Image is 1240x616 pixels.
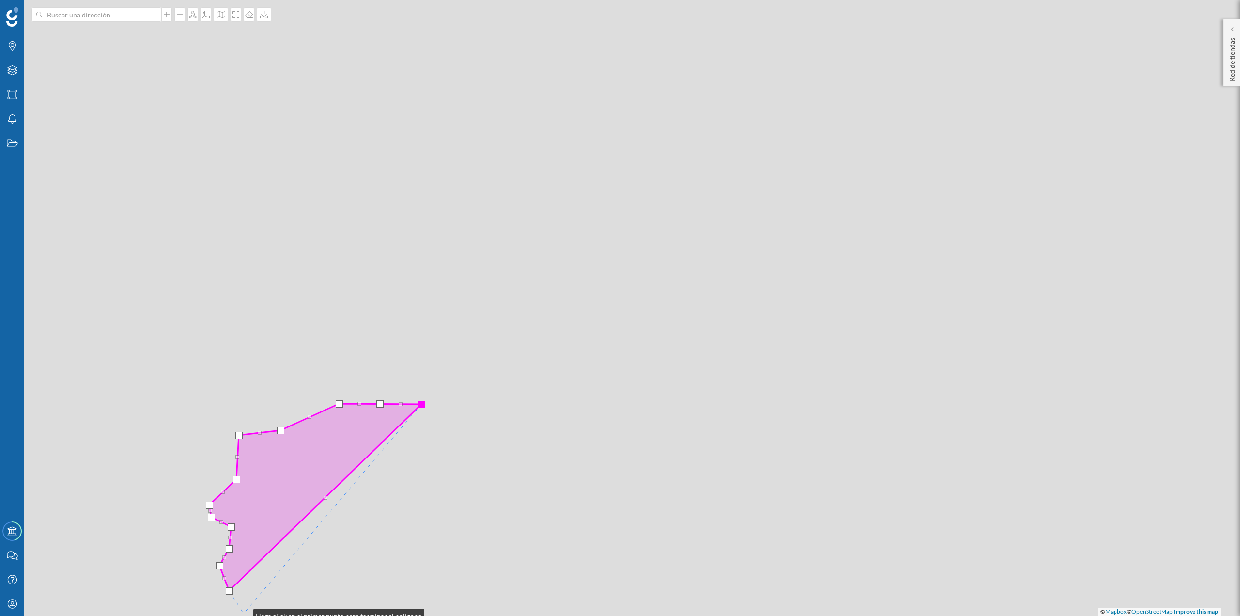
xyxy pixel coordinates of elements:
[1098,608,1221,616] div: © ©
[6,7,18,27] img: Geoblink Logo
[1131,608,1173,615] a: OpenStreetMap
[19,7,54,16] span: Soporte
[1174,608,1218,615] a: Improve this map
[1227,34,1237,81] p: Red de tiendas
[1105,608,1127,615] a: Mapbox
